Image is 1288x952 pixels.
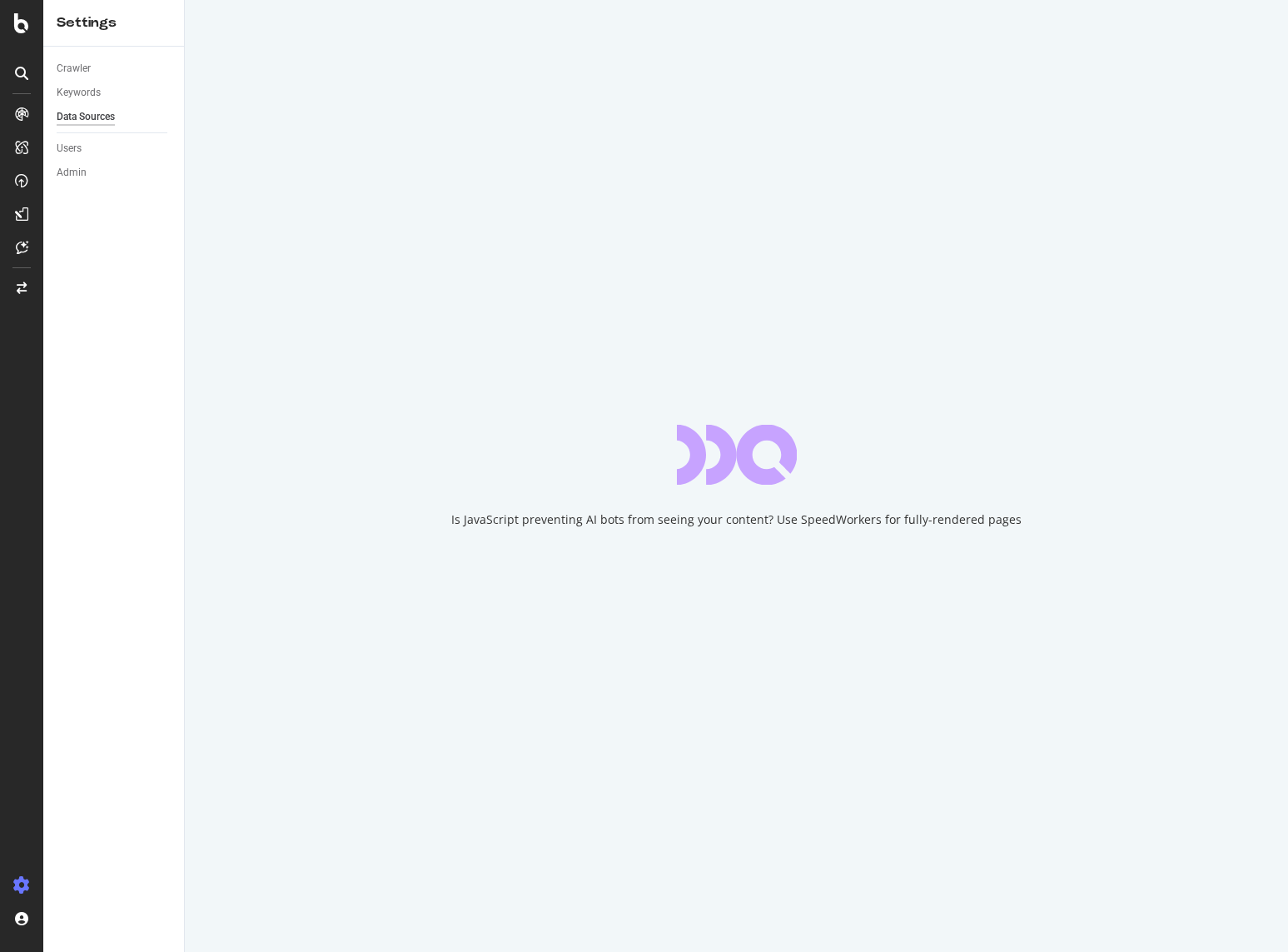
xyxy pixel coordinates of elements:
[57,13,171,32] div: Settings
[57,140,172,157] a: Users
[677,425,797,485] div: animation
[451,511,1022,528] div: Is JavaScript preventing AI bots from seeing your content? Use SpeedWorkers for fully-rendered pages
[57,140,82,157] div: Users
[57,60,172,77] a: Crawler
[57,164,172,182] a: Admin
[57,84,101,102] div: Keywords
[57,108,115,126] div: Data Sources
[57,60,91,77] div: Crawler
[57,108,172,126] a: Data Sources
[57,84,172,102] a: Keywords
[57,164,87,182] div: Admin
